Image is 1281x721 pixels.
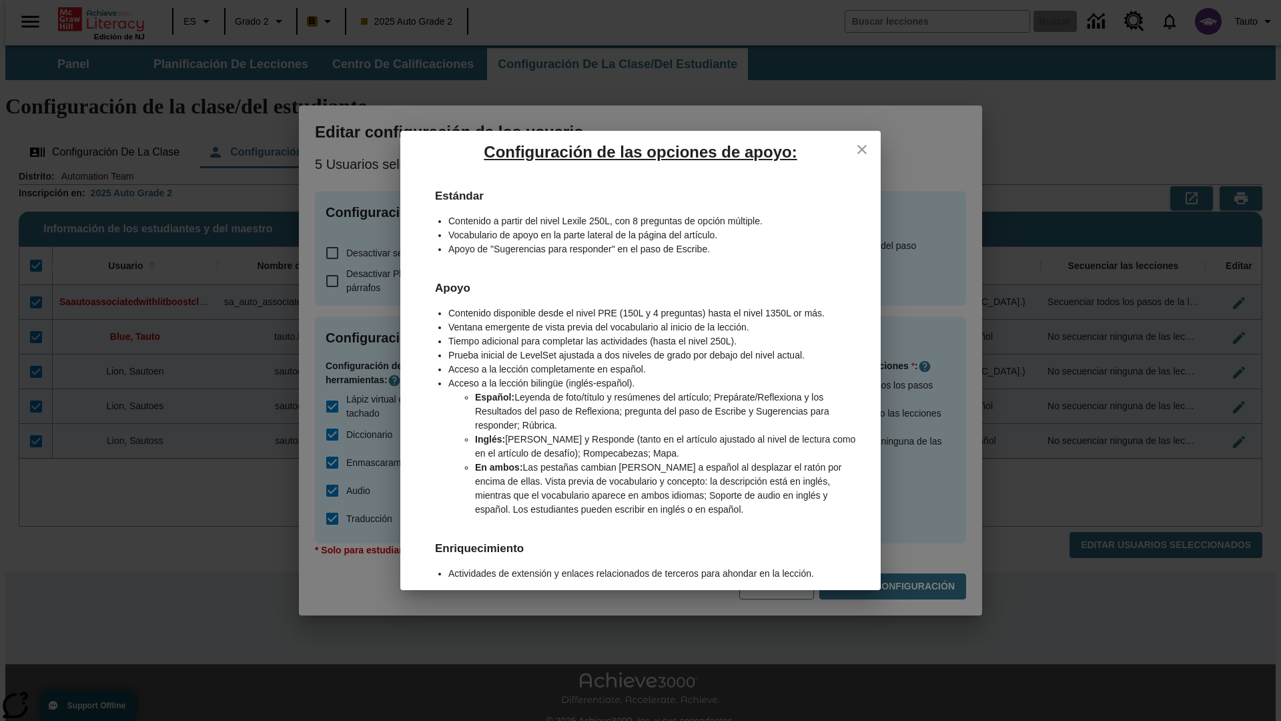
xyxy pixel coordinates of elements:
h6: Enriquecimiento [422,526,859,557]
li: Leyenda de foto/título y resúmenes del artículo; Prepárate/Reflexiona y los Resultados del paso d... [475,391,859,433]
h6: Estándar [422,174,859,205]
li: [PERSON_NAME] y Responde (tanto en el artículo ajustado al nivel de lectura como en el artículo d... [475,433,859,461]
li: Las pestañas cambian [PERSON_NAME] a español al desplazar el ratón por encima de ellas. Vista pre... [475,461,859,517]
li: Tiempo adicional para completar las actividades (hasta el nivel 250L). [448,334,859,348]
button: close [849,136,875,163]
b: En ambos: [475,462,523,473]
li: Acceso a la lección completamente en español. [448,363,859,377]
b: Español: [475,392,514,403]
li: Apoyo de "Sugerencias para responder" en el paso de Escribe. [448,242,859,256]
h5: Configuración de las opciones de apoyo: [400,131,881,174]
li: Contenido a partir del nivel Lexile 250L, con 8 preguntas de opción múltiple. [448,214,859,228]
li: Contenido disponible desde el nivel PRE (150L y 4 preguntas) hasta el nivel 1350L or más. [448,306,859,320]
h6: Apoyo [422,266,859,297]
li: Vocabulario de apoyo en la parte lateral de la página del artículo. [448,228,859,242]
li: Acceso a la lección bilingüe (inglés-español). [448,377,859,391]
li: Actividades de extensión y enlaces relacionados de terceros para ahondar en la lección. [448,567,859,581]
b: Inglés: [475,434,505,445]
li: Ventana emergente de vista previa del vocabulario al inicio de la lección. [448,320,859,334]
li: Prueba inicial de LevelSet ajustada a dos niveles de grado por debajo del nivel actual. [448,348,859,363]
